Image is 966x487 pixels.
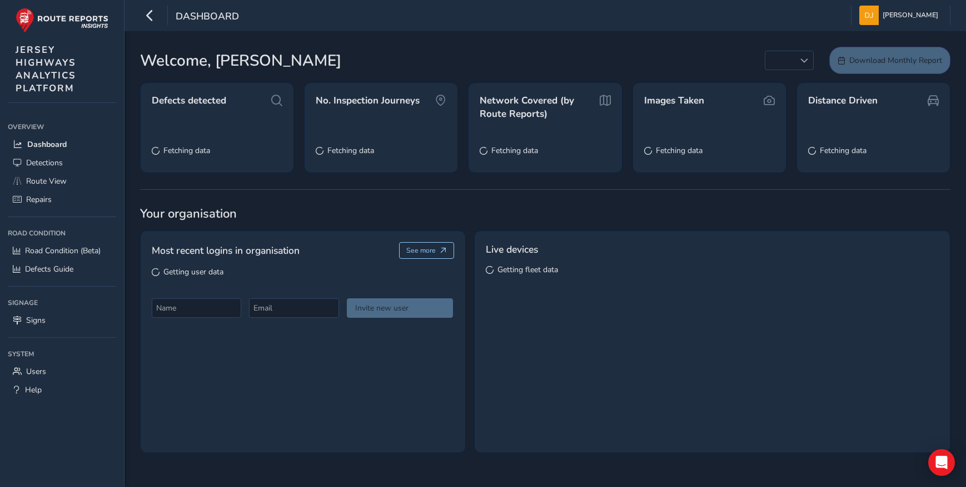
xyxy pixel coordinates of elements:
span: Dashboard [27,139,67,150]
span: Live devices [486,242,538,257]
a: Road Condition (Beta) [8,242,116,260]
span: Detections [26,158,63,168]
img: diamond-layout [859,6,879,25]
span: No. Inspection Journeys [316,94,420,107]
a: Defects Guide [8,260,116,278]
div: System [8,346,116,362]
span: Repairs [26,194,52,205]
span: Users [26,366,46,377]
a: Help [8,381,116,399]
a: Repairs [8,190,116,209]
span: Road Condition (Beta) [25,245,101,256]
span: Fetching data [327,145,374,156]
a: Detections [8,154,116,172]
button: See more [399,242,454,259]
span: Most recent logins in organisation [152,243,300,258]
span: JERSEY HIGHWAYS ANALYTICS PLATFORM [16,43,76,95]
div: Signage [8,294,116,311]
span: Fetching data [820,145,867,156]
span: Getting user data [163,267,223,277]
span: Fetching data [491,145,538,156]
div: Overview [8,119,116,135]
span: Welcome, [PERSON_NAME] [140,49,341,72]
span: Fetching data [163,145,210,156]
div: Road Condition [8,225,116,242]
a: Route View [8,172,116,190]
span: Defects detected [152,94,226,107]
img: rr logo [16,8,108,33]
button: [PERSON_NAME] [859,6,942,25]
div: Open Intercom Messenger [928,449,955,476]
span: Distance Driven [808,94,878,107]
span: Help [25,385,42,395]
span: [PERSON_NAME] [883,6,938,25]
span: Network Covered (by Route Reports) [480,94,597,120]
span: Dashboard [176,9,239,25]
span: Signs [26,315,46,326]
span: Getting fleet data [497,264,558,275]
a: Dashboard [8,135,116,154]
span: Images Taken [644,94,704,107]
a: Users [8,362,116,381]
span: Fetching data [656,145,703,156]
span: Your organisation [140,205,950,222]
span: Defects Guide [25,264,73,274]
span: See more [406,246,436,255]
a: Signs [8,311,116,329]
input: Name [152,298,241,318]
span: Route View [26,176,67,186]
input: Email [249,298,338,318]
